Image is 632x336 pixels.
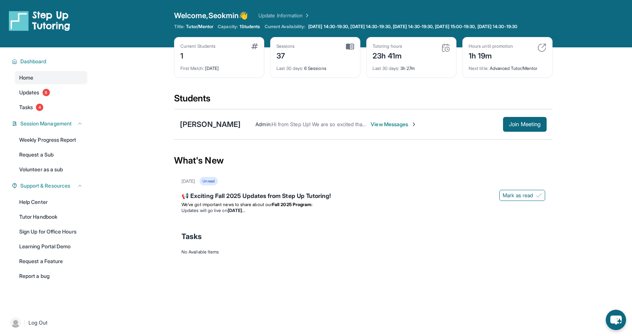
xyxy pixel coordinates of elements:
[15,255,87,268] a: Request a Feature
[19,104,33,111] span: Tasks
[255,121,271,127] span: Admin :
[174,144,553,177] div: What's New
[272,202,312,207] strong: Fall 2025 Program:
[441,43,450,52] img: card
[258,12,310,19] a: Update Information
[174,93,553,109] div: Students
[200,177,217,185] div: Unread
[20,120,72,127] span: Session Management
[251,43,258,49] img: card
[15,163,87,176] a: Volunteer as a sub
[469,43,513,49] div: Hours until promotion
[503,192,533,199] span: Mark as read
[19,74,33,81] span: Home
[36,104,43,111] span: 4
[181,178,195,184] div: [DATE]
[28,319,48,326] span: Log Out
[180,43,215,49] div: Current Students
[17,58,83,65] button: Dashboard
[469,65,489,71] span: Next title :
[181,202,272,207] span: We’ve got important news to share about our
[239,24,260,30] span: 1 Students
[181,191,545,202] div: 📢 Exciting Fall 2025 Updates from Step Up Tutoring!
[181,249,545,255] div: No Available Items
[15,240,87,253] a: Learning Portal Demo
[218,24,238,30] span: Capacity:
[15,195,87,209] a: Help Center
[536,192,542,198] img: Mark as read
[499,190,545,201] button: Mark as read
[20,58,47,65] span: Dashboard
[537,43,546,52] img: card
[307,24,519,30] a: [DATE] 14:30-19:30, [DATE] 14:30-19:30, [DATE] 14:30-19:30, [DATE] 15:00-19:30, [DATE] 14:30-19:30
[276,65,303,71] span: Last 30 days :
[15,86,87,99] a: Updates8
[15,225,87,238] a: Sign Up for Office Hours
[346,43,354,50] img: card
[373,61,450,71] div: 3h 27m
[20,182,70,189] span: Support & Resources
[24,318,26,327] span: |
[15,133,87,147] a: Weekly Progress Report
[15,148,87,161] a: Request a Sub
[15,101,87,114] a: Tasks4
[180,61,258,71] div: [DATE]
[503,117,547,132] button: Join Meeting
[186,24,213,30] span: Tutor/Mentor
[43,89,50,96] span: 8
[15,71,87,84] a: Home
[17,120,83,127] button: Session Management
[371,121,417,128] span: View Messages
[181,231,202,242] span: Tasks
[181,208,545,214] li: Updates will go live on
[9,10,70,31] img: logo
[17,182,83,189] button: Support & Resources
[606,310,626,330] button: chat-button
[180,119,241,130] div: [PERSON_NAME]
[276,61,354,71] div: 6 Sessions
[174,10,248,21] span: Welcome, Seokmin 👋
[19,89,40,96] span: Updates
[411,121,417,127] img: Chevron-Right
[308,24,517,30] span: [DATE] 14:30-19:30, [DATE] 14:30-19:30, [DATE] 14:30-19:30, [DATE] 15:00-19:30, [DATE] 14:30-19:30
[180,49,215,61] div: 1
[469,61,546,71] div: Advanced Tutor/Mentor
[10,317,21,328] img: user-img
[276,49,295,61] div: 37
[509,122,541,127] span: Join Meeting
[180,65,204,71] span: First Match :
[228,208,245,213] strong: [DATE]
[15,269,87,283] a: Report a bug
[265,24,305,30] span: Current Availability:
[373,49,402,61] div: 23h 41m
[276,43,295,49] div: Sessions
[303,12,310,19] img: Chevron Right
[373,65,399,71] span: Last 30 days :
[15,210,87,224] a: Tutor Handbook
[469,49,513,61] div: 1h 19m
[7,315,87,331] a: |Log Out
[174,24,184,30] span: Title:
[373,43,402,49] div: Tutoring hours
